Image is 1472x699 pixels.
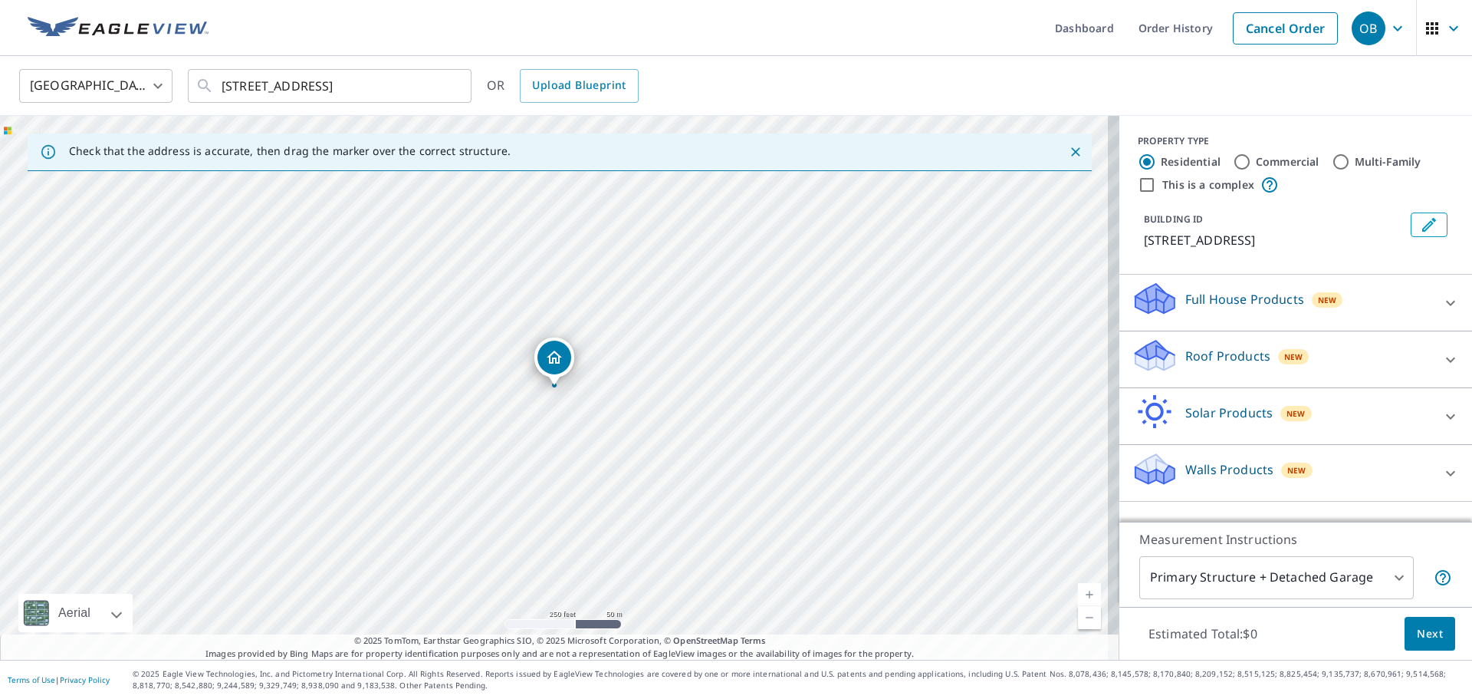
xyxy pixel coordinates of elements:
p: Measurement Instructions [1139,530,1452,549]
p: [STREET_ADDRESS] [1144,231,1405,249]
div: Roof ProductsNew [1132,338,1460,381]
span: Next [1417,625,1443,644]
span: New [1286,407,1306,420]
p: Solar Products [1185,404,1273,422]
a: Upload Blueprint [520,69,638,103]
span: New [1284,351,1303,363]
a: Terms of Use [8,674,55,685]
span: New [1287,464,1306,476]
p: Estimated Total: $0 [1136,617,1270,651]
button: Next [1405,617,1455,651]
div: Primary Structure + Detached Garage [1139,556,1414,599]
a: OpenStreetMap [673,635,738,646]
a: Current Level 17, Zoom Out [1078,606,1101,629]
p: Check that the address is accurate, then drag the marker over the correct structure. [69,144,511,158]
p: BUILDING ID [1144,213,1203,226]
input: Search by address or latitude-longitude [222,64,440,107]
div: Walls ProductsNew [1132,451,1460,495]
img: EV Logo [28,17,209,40]
button: Close [1066,142,1086,162]
label: Multi-Family [1355,154,1421,170]
button: Edit building 1 [1411,213,1447,237]
p: Full House Products [1185,290,1304,308]
span: Upload Blueprint [532,76,626,95]
div: OB [1352,12,1385,45]
a: Privacy Policy [60,674,110,685]
span: Your report will include the primary structure and a detached garage if one exists. [1434,569,1452,587]
div: [GEOGRAPHIC_DATA] [19,64,172,107]
a: Current Level 17, Zoom In [1078,583,1101,606]
div: OR [487,69,639,103]
span: New [1318,294,1337,306]
div: PROPERTY TYPE [1138,134,1454,148]
div: Full House ProductsNew [1132,281,1460,325]
div: Aerial [18,594,133,632]
a: Cancel Order [1233,12,1338,45]
div: Aerial [54,594,95,632]
p: © 2025 Eagle View Technologies, Inc. and Pictometry International Corp. All Rights Reserved. Repo... [133,668,1464,691]
div: Solar ProductsNew [1132,394,1460,438]
label: Commercial [1256,154,1319,170]
p: Walls Products [1185,460,1273,479]
label: Residential [1161,154,1221,170]
label: This is a complex [1162,177,1254,193]
span: © 2025 TomTom, Earthstar Geographics SIO, © 2025 Microsoft Corporation, © [354,635,766,648]
div: Dropped pin, building 1, Residential property, 305 Red River Ave S Cold Spring, MN 56320 [534,338,574,385]
p: Roof Products [1185,347,1270,365]
p: | [8,675,110,684]
a: Terms [741,635,766,646]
